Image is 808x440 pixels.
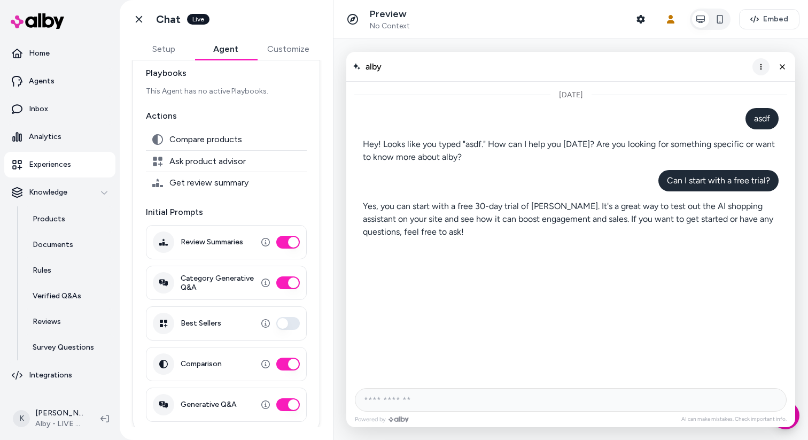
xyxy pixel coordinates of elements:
a: Analytics [4,124,115,150]
p: Inbox [29,104,48,114]
a: Rules [22,258,115,283]
button: Setup [133,38,195,60]
p: Analytics [29,132,61,142]
p: Products [33,214,65,225]
a: Verified Q&As [22,283,115,309]
a: Experiences [4,152,115,177]
p: Actions [146,110,307,122]
p: [PERSON_NAME] [35,408,83,419]
p: Playbooks [146,67,307,80]
button: Agent [195,38,257,60]
label: Comparison [181,359,222,369]
button: Knowledge [4,180,115,205]
p: Integrations [29,370,72,381]
a: Reviews [22,309,115,335]
img: alby Logo [11,13,64,29]
span: Embed [763,14,788,25]
label: Best Sellers [181,319,221,328]
p: This Agent has no active Playbooks. [146,86,307,97]
a: Integrations [4,362,115,388]
div: Live [187,14,209,25]
h1: Chat [156,13,181,26]
p: Knowledge [29,187,67,198]
a: Products [22,206,115,232]
p: Preview [370,8,410,20]
a: Home [4,41,115,66]
p: Verified Q&As [33,291,81,302]
span: No Context [370,21,410,31]
label: Generative Q&A [181,400,237,410]
p: Documents [33,240,73,250]
p: Experiences [29,159,71,170]
p: Initial Prompts [146,206,307,219]
span: Compare products [169,134,242,145]
label: Review Summaries [181,237,243,247]
button: Embed [739,9,799,29]
a: Agents [4,68,115,94]
p: Agents [29,76,55,87]
a: Documents [22,232,115,258]
span: Ask product advisor [169,156,246,167]
p: Reviews [33,317,61,327]
p: Home [29,48,50,59]
button: K[PERSON_NAME]Alby - LIVE on [DOMAIN_NAME] [6,402,92,436]
a: Survey Questions [22,335,115,360]
label: Category Generative Q&A [181,274,255,292]
p: Rules [33,265,51,276]
span: Alby - LIVE on [DOMAIN_NAME] [35,419,83,429]
span: Get review summary [169,177,248,188]
a: Inbox [4,96,115,122]
p: Survey Questions [33,342,94,353]
span: K [13,410,30,427]
button: Customize [257,38,320,60]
